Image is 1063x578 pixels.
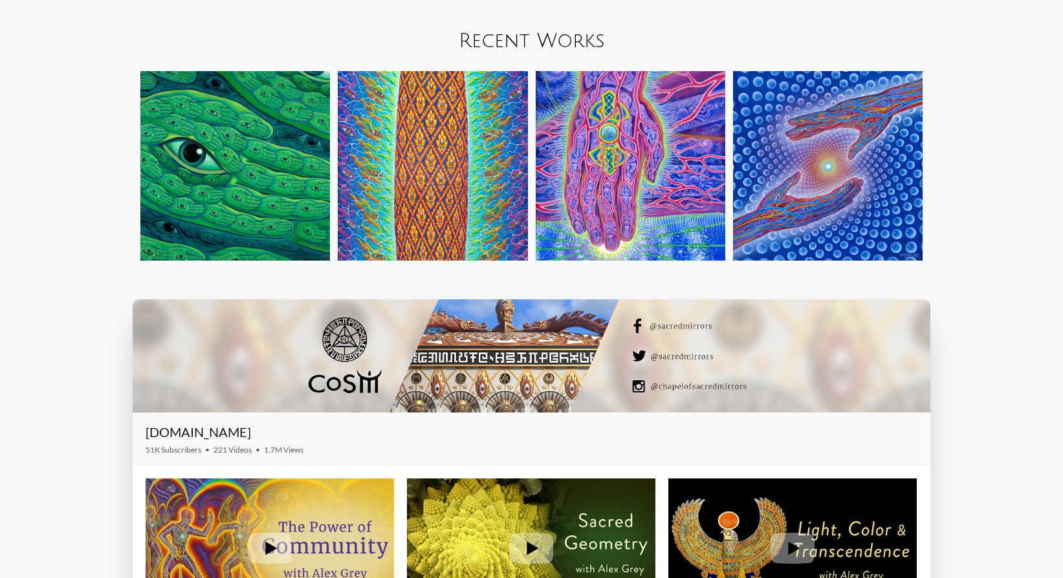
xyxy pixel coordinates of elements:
a: [DOMAIN_NAME] [146,424,251,440]
span: • [205,445,210,455]
span: • [256,445,260,455]
span: 51K Subscribers [146,445,201,455]
a: Recent Works [459,30,605,52]
span: 221 Videos [214,445,252,455]
iframe: Subscribe to CoSM.TV on YouTube [842,429,917,445]
span: 1.7M Views [264,445,303,455]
